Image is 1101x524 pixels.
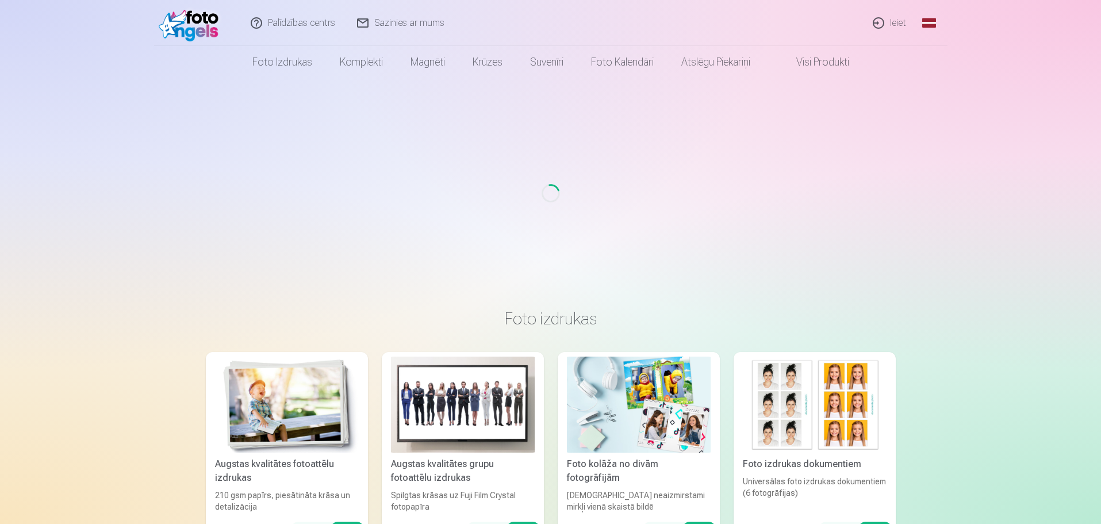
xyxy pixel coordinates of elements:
div: Foto izdrukas dokumentiem [738,457,891,471]
div: 210 gsm papīrs, piesātināta krāsa un detalizācija [210,489,363,512]
a: Komplekti [326,46,397,78]
a: Foto kalendāri [577,46,667,78]
h3: Foto izdrukas [215,308,887,329]
div: Universālas foto izdrukas dokumentiem (6 fotogrāfijas) [738,476,891,512]
a: Magnēti [397,46,459,78]
img: Augstas kvalitātes grupu fotoattēlu izdrukas [391,357,535,453]
a: Suvenīri [516,46,577,78]
div: Augstas kvalitātes fotoattēlu izdrukas [210,457,363,485]
div: Augstas kvalitātes grupu fotoattēlu izdrukas [386,457,539,485]
a: Visi produkti [764,46,863,78]
a: Krūzes [459,46,516,78]
img: Foto kolāža no divām fotogrāfijām [567,357,711,453]
div: [DEMOGRAPHIC_DATA] neaizmirstami mirkļi vienā skaistā bildē [562,489,715,512]
img: Foto izdrukas dokumentiem [743,357,887,453]
div: Foto kolāža no divām fotogrāfijām [562,457,715,485]
img: Augstas kvalitātes fotoattēlu izdrukas [215,357,359,453]
a: Foto izdrukas [239,46,326,78]
img: /fa1 [159,5,225,41]
a: Atslēgu piekariņi [667,46,764,78]
div: Spilgtas krāsas uz Fuji Film Crystal fotopapīra [386,489,539,512]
